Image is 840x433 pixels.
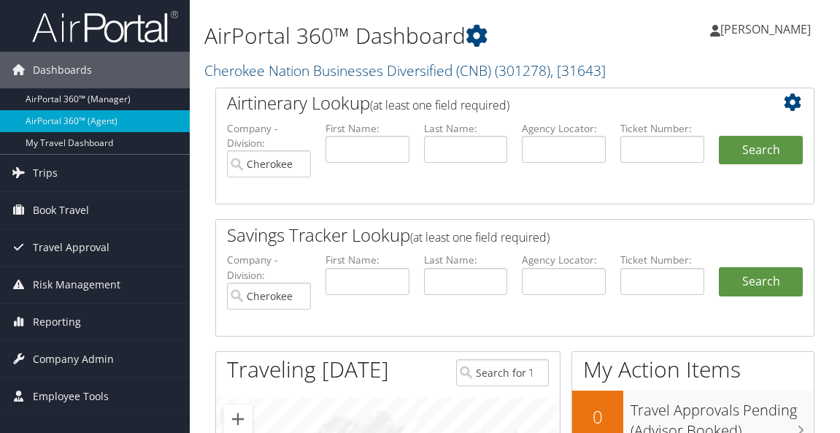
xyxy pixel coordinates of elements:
[719,136,803,165] button: Search
[370,97,509,113] span: (at least one field required)
[33,304,81,340] span: Reporting
[33,155,58,191] span: Trips
[410,229,550,245] span: (at least one field required)
[33,52,92,88] span: Dashboards
[710,7,825,51] a: [PERSON_NAME]
[227,354,389,385] h1: Traveling [DATE]
[227,121,311,151] label: Company - Division:
[325,121,409,136] label: First Name:
[456,359,549,386] input: Search for Traveler
[620,253,704,267] label: Ticket Number:
[424,121,508,136] label: Last Name:
[33,267,120,303] span: Risk Management
[495,61,550,80] span: ( 301278 )
[204,20,618,51] h1: AirPortal 360™ Dashboard
[33,341,114,378] span: Company Admin
[522,253,606,267] label: Agency Locator:
[550,61,606,80] span: , [ 31643 ]
[227,223,753,248] h2: Savings Tracker Lookup
[719,267,803,296] a: Search
[227,283,311,310] input: search accounts
[33,229,109,266] span: Travel Approval
[620,121,704,136] label: Ticket Number:
[572,354,814,385] h1: My Action Items
[33,378,109,415] span: Employee Tools
[522,121,606,136] label: Agency Locator:
[227,253,311,283] label: Company - Division:
[204,61,606,80] a: Cherokee Nation Businesses Diversified (CNB)
[720,21,811,37] span: [PERSON_NAME]
[227,91,753,115] h2: Airtinerary Lookup
[325,253,409,267] label: First Name:
[32,9,178,44] img: airportal-logo.png
[424,253,508,267] label: Last Name:
[33,192,89,229] span: Book Travel
[572,405,623,429] h2: 0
